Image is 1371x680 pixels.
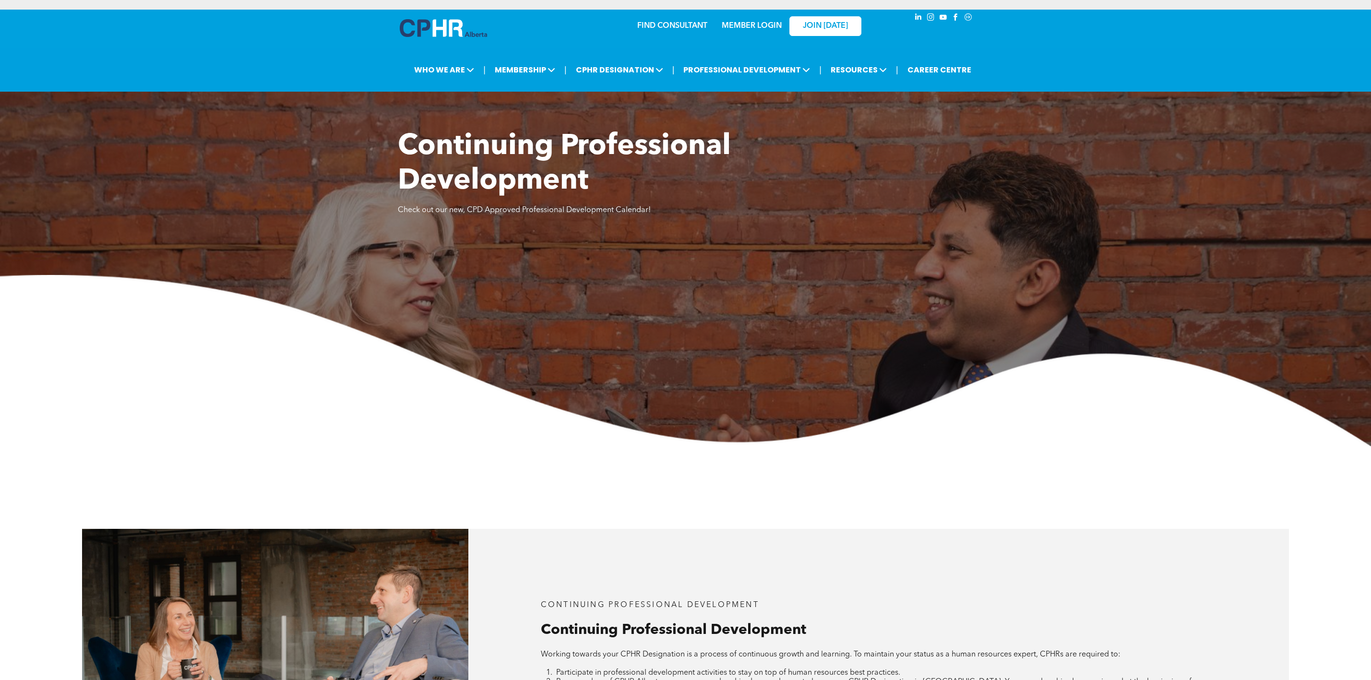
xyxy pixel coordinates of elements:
li: | [819,60,822,80]
a: CAREER CENTRE [905,61,974,79]
span: Check out our new, CPD Approved Professional Development Calendar! [398,206,651,214]
span: Working towards your CPHR Designation is a process of continuous growth and learning. To maintain... [541,651,1121,658]
a: FIND CONSULTANT [637,22,707,30]
a: Social network [963,12,974,25]
span: Participate in professional development activities to stay on top of human resources best practices. [556,669,900,677]
li: | [672,60,675,80]
span: JOIN [DATE] [803,22,848,31]
a: instagram [926,12,936,25]
a: linkedin [913,12,924,25]
a: MEMBER LOGIN [722,22,782,30]
a: youtube [938,12,949,25]
span: CPHR DESIGNATION [573,61,666,79]
span: WHO WE ARE [411,61,477,79]
a: JOIN [DATE] [789,16,861,36]
li: | [896,60,898,80]
span: PROFESSIONAL DEVELOPMENT [680,61,813,79]
span: Continuing Professional Development [541,623,806,637]
span: Continuing Professional Development [398,132,731,196]
span: CONTINUING PROFESSIONAL DEVELOPMENT [541,601,759,609]
li: | [564,60,567,80]
span: MEMBERSHIP [492,61,558,79]
li: | [483,60,486,80]
span: RESOURCES [828,61,890,79]
a: facebook [951,12,961,25]
img: A blue and white logo for cp alberta [400,19,487,37]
